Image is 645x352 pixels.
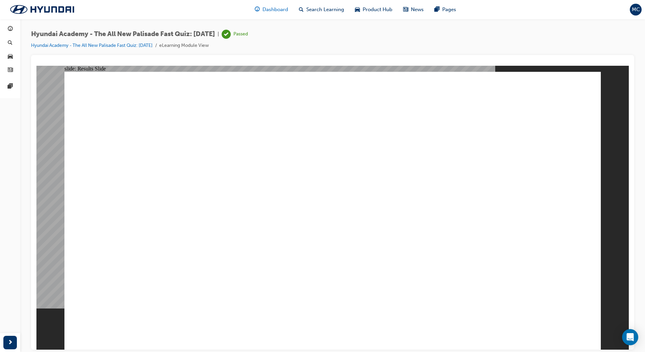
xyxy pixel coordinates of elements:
[233,31,248,37] div: Passed
[403,5,408,14] span: news-icon
[293,3,349,17] a: search-iconSearch Learning
[429,3,461,17] a: pages-iconPages
[355,5,360,14] span: car-icon
[159,42,209,50] li: eLearning Module View
[442,6,456,13] span: Pages
[398,3,429,17] a: news-iconNews
[632,6,640,13] span: MC
[3,2,81,17] img: Trak
[249,3,293,17] a: guage-iconDashboard
[8,26,13,32] span: guage-icon
[8,40,12,46] span: search-icon
[622,329,638,345] div: Open Intercom Messenger
[218,30,219,38] span: |
[255,5,260,14] span: guage-icon
[411,6,424,13] span: News
[8,84,13,90] span: pages-icon
[630,4,642,16] button: MC
[349,3,398,17] a: car-iconProduct Hub
[262,6,288,13] span: Dashboard
[222,30,231,39] span: learningRecordVerb_PASS-icon
[299,5,304,14] span: search-icon
[363,6,392,13] span: Product Hub
[306,6,344,13] span: Search Learning
[8,67,13,74] span: news-icon
[31,42,152,48] a: Hyundai Academy - The All New Palisade Fast Quiz: [DATE]
[31,30,215,38] span: Hyundai Academy - The All New Palisade Fast Quiz: [DATE]
[8,339,13,347] span: next-icon
[434,5,440,14] span: pages-icon
[8,54,13,60] span: car-icon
